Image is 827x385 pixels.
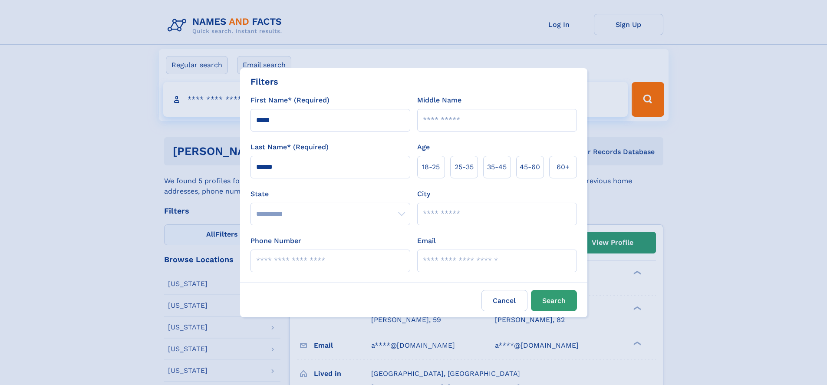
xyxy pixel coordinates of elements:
[422,162,440,172] span: 18‑25
[487,162,507,172] span: 35‑45
[557,162,570,172] span: 60+
[417,142,430,152] label: Age
[250,142,329,152] label: Last Name* (Required)
[250,189,410,199] label: State
[481,290,527,311] label: Cancel
[455,162,474,172] span: 25‑35
[250,95,329,105] label: First Name* (Required)
[250,75,278,88] div: Filters
[531,290,577,311] button: Search
[250,236,301,246] label: Phone Number
[417,95,461,105] label: Middle Name
[520,162,540,172] span: 45‑60
[417,189,430,199] label: City
[417,236,436,246] label: Email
